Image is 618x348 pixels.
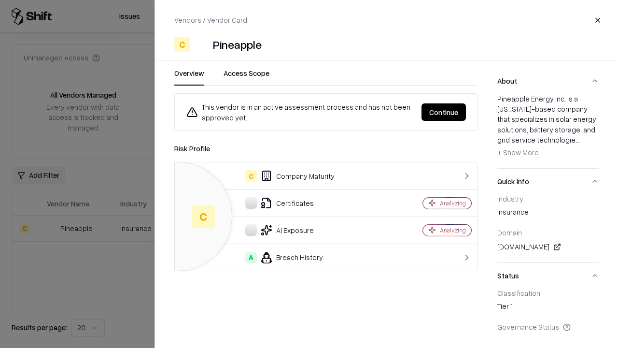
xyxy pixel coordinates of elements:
div: Breach History [183,252,389,263]
div: Industry [497,194,599,203]
div: Risk Profile [174,143,478,154]
div: Pineapple [213,37,262,52]
div: Pineapple Energy Inc. is a [US_STATE]-based company that specializes in solar energy solutions, b... [497,94,599,160]
button: Overview [174,68,204,86]
img: Pineapple [194,37,209,52]
div: Governance Status [497,322,599,331]
div: This vendor is in an active assessment process and has not been approved yet. [186,101,414,123]
div: About [497,94,599,168]
button: Continue [421,103,466,121]
div: insurance [497,207,599,220]
div: [DOMAIN_NAME] [497,241,599,253]
p: Vendors / Vendor Card [174,15,247,25]
div: Domain [497,228,599,237]
button: + Show More [497,145,539,160]
div: Analyzing [440,226,466,234]
button: Status [497,263,599,289]
span: ... [576,135,580,144]
div: Classification [497,289,599,297]
button: Access Scope [224,68,269,86]
div: Analyzing [440,199,466,207]
div: Company Maturity [183,170,389,182]
div: A [245,252,257,263]
div: Quick Info [497,194,599,262]
div: C [192,205,215,228]
button: About [497,68,599,94]
div: AI Exposure [183,224,389,236]
div: Tier 1 [497,301,599,315]
div: C [174,37,190,52]
div: C [245,170,257,182]
div: Certificates [183,197,389,209]
span: + Show More [497,148,539,157]
button: Quick Info [497,169,599,194]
